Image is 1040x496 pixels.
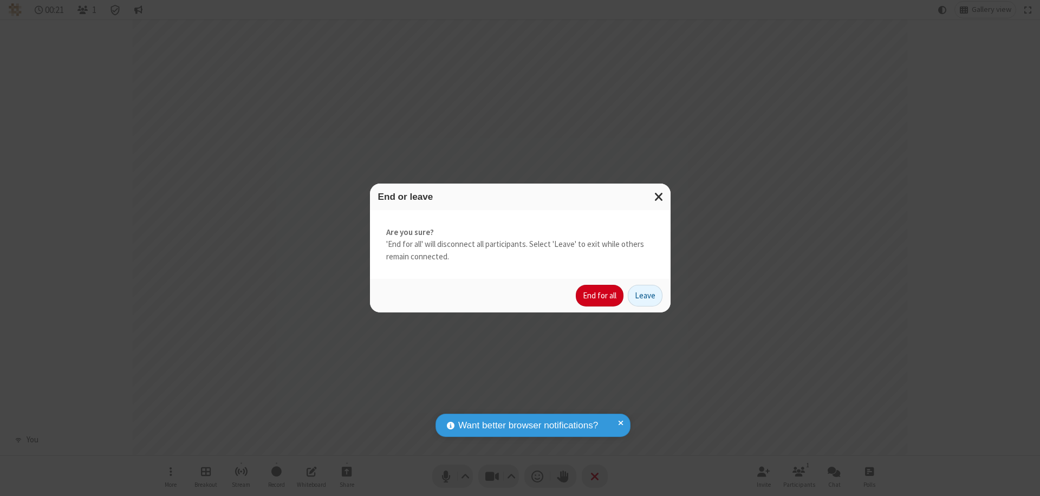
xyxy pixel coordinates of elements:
[576,285,623,306] button: End for all
[378,192,662,202] h3: End or leave
[386,226,654,239] strong: Are you sure?
[648,184,671,210] button: Close modal
[628,285,662,306] button: Leave
[370,210,671,279] div: 'End for all' will disconnect all participants. Select 'Leave' to exit while others remain connec...
[458,419,598,433] span: Want better browser notifications?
